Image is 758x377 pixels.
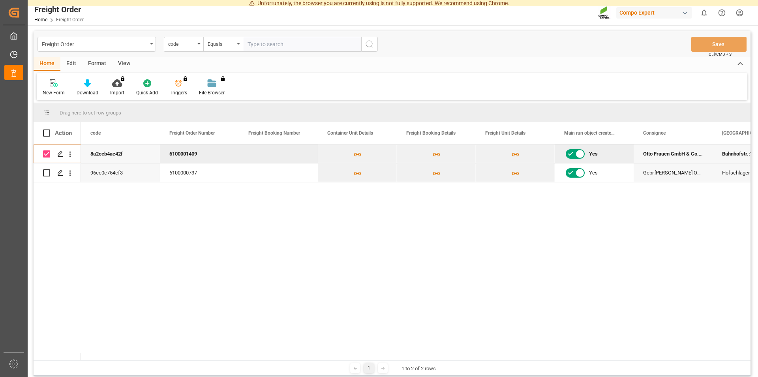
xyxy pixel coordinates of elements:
[402,365,436,373] div: 1 to 2 of 2 rows
[485,130,525,136] span: Freight Unit Details
[243,37,361,52] input: Type to search
[168,39,195,48] div: code
[34,17,47,23] a: Home
[43,89,65,96] div: New Form
[82,57,112,71] div: Format
[55,129,72,137] div: Action
[160,163,239,182] div: 6100000737
[713,4,731,22] button: Help Center
[364,363,374,373] div: 1
[136,89,158,96] div: Quick Add
[589,145,598,163] span: Yes
[42,39,147,49] div: Freight Order
[169,130,215,136] span: Freight Order Number
[34,4,84,15] div: Freight Order
[38,37,156,52] button: open menu
[709,51,732,57] span: Ctrl/CMD + S
[695,4,713,22] button: show 0 new notifications
[81,163,160,182] div: 96ec0c754cf3
[112,57,136,71] div: View
[643,130,666,136] span: Consignee
[203,37,243,52] button: open menu
[691,37,747,52] button: Save
[34,57,60,71] div: Home
[564,130,617,136] span: Main run object created Status
[598,6,611,20] img: Screenshot%202023-09-29%20at%2010.02.21.png_1712312052.png
[208,39,235,48] div: Equals
[160,144,239,163] div: 6100001409
[81,144,160,163] div: 8a2eeb4ac42f
[616,7,692,19] div: Compo Expert
[34,144,81,163] div: Press SPACE to deselect this row.
[90,130,101,136] span: code
[327,130,373,136] span: Container Unit Details
[77,89,98,96] div: Download
[634,144,713,163] div: Otto Frauen GmbH & Co. KG
[60,57,82,71] div: Edit
[406,130,456,136] span: Freight Booking Details
[616,5,695,20] button: Compo Expert
[164,37,203,52] button: open menu
[589,164,598,182] span: Yes
[34,163,81,182] div: Press SPACE to select this row.
[248,130,300,136] span: Freight Booking Number
[634,163,713,182] div: Gebr.[PERSON_NAME] OHG, Landhandel, [MEDICAL_DATA].[PERSON_NAME][PERSON_NAME]
[60,110,121,116] span: Drag here to set row groups
[361,37,378,52] button: search button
